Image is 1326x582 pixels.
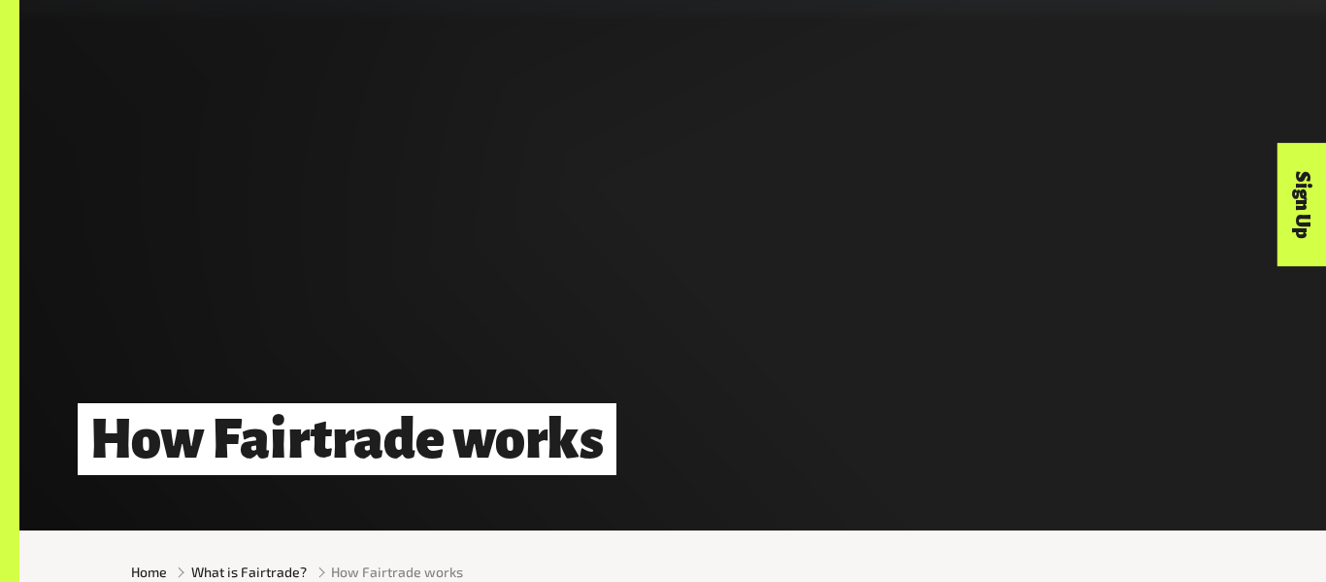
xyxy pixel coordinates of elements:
span: How Fairtrade works [331,562,463,582]
a: Home [131,562,167,582]
h1: How Fairtrade works [78,403,616,475]
a: What is Fairtrade? [191,562,307,582]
